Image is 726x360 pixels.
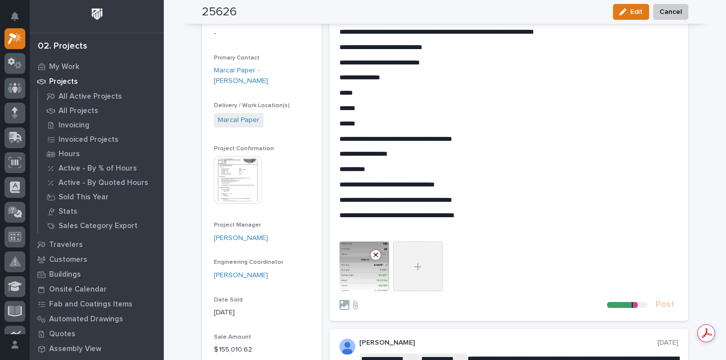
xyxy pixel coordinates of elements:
[49,77,78,86] p: Projects
[49,315,123,324] p: Automated Drawings
[38,147,164,161] a: Hours
[49,300,132,309] p: Fab and Coatings Items
[652,299,678,310] button: Post
[30,237,164,252] a: Travelers
[59,222,137,231] p: Sales Category Export
[59,92,122,101] p: All Active Projects
[630,7,643,16] span: Edit
[38,161,164,175] a: Active - By % of Hours
[59,121,89,130] p: Invoicing
[59,107,98,116] p: All Projects
[49,240,83,249] p: Travelers
[88,5,106,23] img: Workspace Logo
[214,297,243,303] span: Date Sold
[49,285,107,294] p: Onsite Calendar
[359,339,658,347] p: [PERSON_NAME]
[59,193,109,202] p: Sold This Year
[214,65,310,86] a: Marcal Paper - [PERSON_NAME]
[660,6,682,18] span: Cancel
[214,103,290,109] span: Delivery / Work Location(s)
[38,204,164,218] a: Stats
[12,12,25,28] div: Notifications
[4,6,25,27] button: Notifications
[214,307,310,318] p: [DATE]
[49,270,81,279] p: Buildings
[658,339,678,347] p: [DATE]
[202,5,237,19] h2: 25626
[38,176,164,189] a: Active - By Quoted Hours
[38,41,87,52] div: 02. Projects
[38,118,164,132] a: Invoicing
[59,135,119,144] p: Invoiced Projects
[214,28,310,39] p: -
[656,299,674,310] span: Post
[30,59,164,74] a: My Work
[30,341,164,356] a: Assembly View
[30,297,164,311] a: Fab and Coatings Items
[214,233,268,243] a: [PERSON_NAME]
[59,150,80,159] p: Hours
[30,267,164,282] a: Buildings
[59,164,137,173] p: Active - By % of Hours
[339,339,355,355] img: AOh14GjpcA6ydKGAvwfezp8OhN30Q3_1BHk5lQOeczEvCIoEuGETHm2tT-JUDAHyqffuBe4ae2BInEDZwLlH3tcCd_oYlV_i4...
[613,4,649,20] button: Edit
[59,179,148,187] p: Active - By Quoted Hours
[214,334,251,340] span: Sale Amount
[214,345,310,355] p: $ 155,010.62
[49,62,79,71] p: My Work
[30,311,164,326] a: Automated Drawings
[49,330,75,339] p: Quotes
[38,132,164,146] a: Invoiced Projects
[38,89,164,103] a: All Active Projects
[214,146,274,152] span: Project Confirmation
[38,104,164,118] a: All Projects
[30,74,164,89] a: Projects
[214,55,260,61] span: Primary Contact
[214,222,261,228] span: Project Manager
[49,255,87,264] p: Customers
[653,4,688,20] button: Cancel
[30,326,164,341] a: Quotes
[30,282,164,297] a: Onsite Calendar
[214,259,283,265] span: Engineering Coordinator
[38,219,164,233] a: Sales Category Export
[214,270,268,281] a: [PERSON_NAME]
[30,252,164,267] a: Customers
[218,115,260,125] a: Marcal Paper
[59,207,77,216] p: Stats
[38,190,164,204] a: Sold This Year
[49,345,101,354] p: Assembly View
